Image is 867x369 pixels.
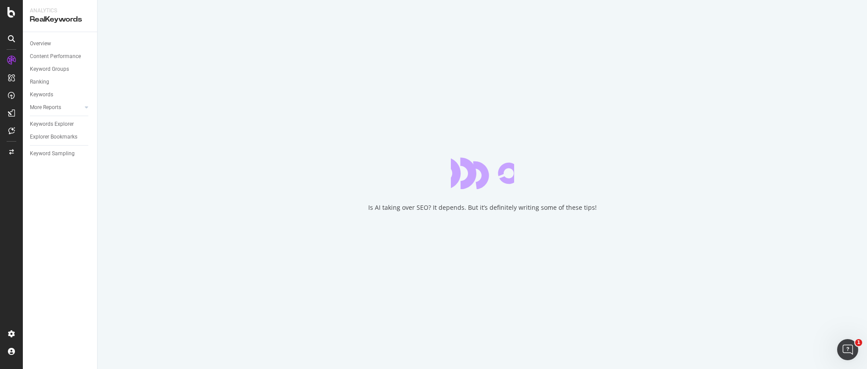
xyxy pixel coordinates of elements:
a: More Reports [30,103,82,112]
div: Is AI taking over SEO? It depends. But it’s definitely writing some of these tips! [368,203,597,212]
div: Ranking [30,77,49,87]
div: Content Performance [30,52,81,61]
div: Keyword Groups [30,65,69,74]
span: 1 [855,339,862,346]
a: Keyword Groups [30,65,91,74]
div: Keywords [30,90,53,99]
div: Overview [30,39,51,48]
div: Keywords Explorer [30,120,74,129]
div: RealKeywords [30,15,90,25]
a: Keywords Explorer [30,120,91,129]
div: Explorer Bookmarks [30,132,77,142]
a: Keyword Sampling [30,149,91,158]
div: More Reports [30,103,61,112]
a: Ranking [30,77,91,87]
div: Keyword Sampling [30,149,75,158]
div: animation [451,157,514,189]
a: Explorer Bookmarks [30,132,91,142]
div: Analytics [30,7,90,15]
a: Content Performance [30,52,91,61]
a: Overview [30,39,91,48]
a: Keywords [30,90,91,99]
iframe: Intercom live chat [837,339,858,360]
